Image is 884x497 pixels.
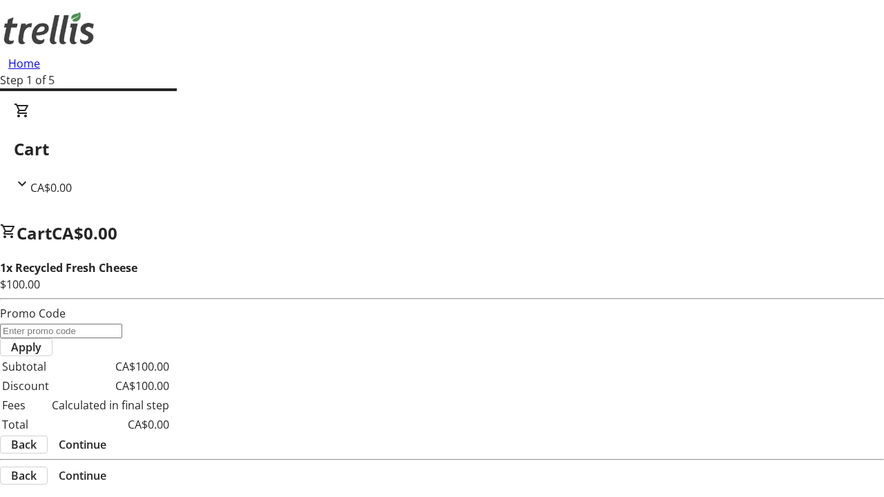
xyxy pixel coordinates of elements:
[1,377,50,395] td: Discount
[51,377,170,395] td: CA$100.00
[48,467,117,484] button: Continue
[1,358,50,376] td: Subtotal
[51,416,170,433] td: CA$0.00
[1,416,50,433] td: Total
[59,467,106,484] span: Continue
[48,436,117,453] button: Continue
[30,180,72,195] span: CA$0.00
[17,222,52,244] span: Cart
[14,137,870,162] h2: Cart
[11,339,41,355] span: Apply
[11,467,37,484] span: Back
[11,436,37,453] span: Back
[52,222,117,244] span: CA$0.00
[51,358,170,376] td: CA$100.00
[14,102,870,196] div: CartCA$0.00
[59,436,106,453] span: Continue
[1,396,50,414] td: Fees
[51,396,170,414] td: Calculated in final step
